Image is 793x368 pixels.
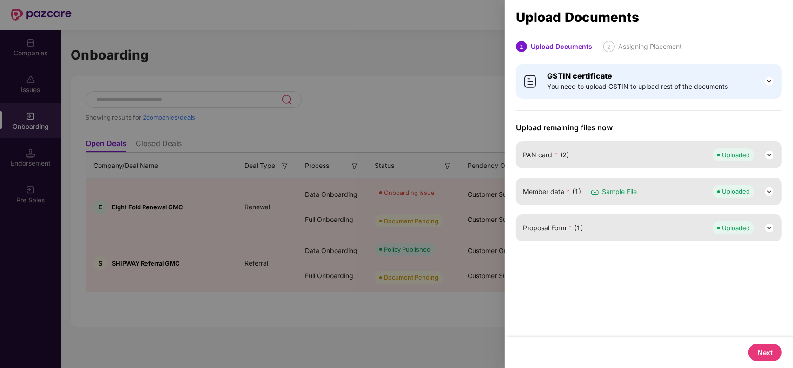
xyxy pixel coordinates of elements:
[523,187,581,197] span: Member data (1)
[520,43,523,50] span: 1
[722,223,750,233] div: Uploaded
[523,74,538,89] img: svg+xml;base64,PHN2ZyB4bWxucz0iaHR0cDovL3d3dy53My5vcmcvMjAwMC9zdmciIHdpZHRoPSI0MCIgaGVpZ2h0PSI0MC...
[764,76,775,87] img: svg+xml;base64,PHN2ZyB3aWR0aD0iMjQiIGhlaWdodD0iMjQiIHZpZXdCb3g9IjAgMCAyNCAyNCIgZmlsbD0ibm9uZSIgeG...
[618,41,682,52] div: Assigning Placement
[764,186,775,197] img: svg+xml;base64,PHN2ZyB3aWR0aD0iMjQiIGhlaWdodD0iMjQiIHZpZXdCb3g9IjAgMCAyNCAyNCIgZmlsbD0ibm9uZSIgeG...
[523,150,569,160] span: PAN card (2)
[722,187,750,196] div: Uploaded
[547,81,728,92] span: You need to upload GSTIN to upload rest of the documents
[764,222,775,234] img: svg+xml;base64,PHN2ZyB3aWR0aD0iMjQiIGhlaWdodD0iMjQiIHZpZXdCb3g9IjAgMCAyNCAyNCIgZmlsbD0ibm9uZSIgeG...
[531,41,592,52] div: Upload Documents
[516,123,782,132] span: Upload remaining files now
[607,43,611,50] span: 2
[547,71,612,80] b: GSTIN certificate
[516,12,782,22] div: Upload Documents
[722,150,750,160] div: Uploaded
[748,344,782,361] button: Next
[602,187,637,197] span: Sample File
[764,149,775,161] img: svg+xml;base64,PHN2ZyB3aWR0aD0iMjQiIGhlaWdodD0iMjQiIHZpZXdCb3g9IjAgMCAyNCAyNCIgZmlsbD0ibm9uZSIgeG...
[590,187,600,196] img: svg+xml;base64,PHN2ZyB3aWR0aD0iMTYiIGhlaWdodD0iMTciIHZpZXdCb3g9IjAgMCAxNiAxNyIgZmlsbD0ibm9uZSIgeG...
[523,223,583,233] span: Proposal Form (1)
